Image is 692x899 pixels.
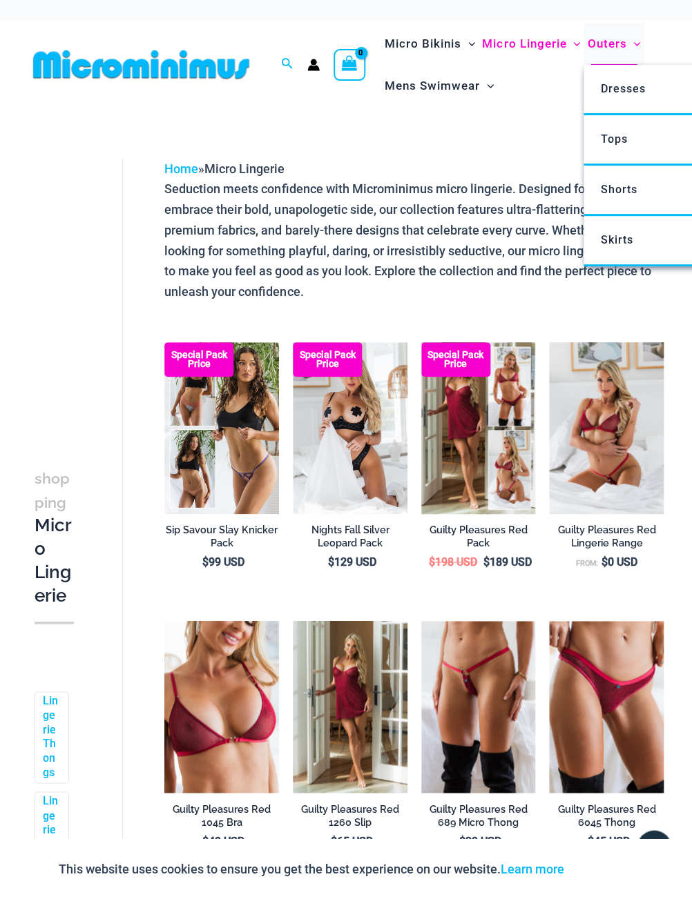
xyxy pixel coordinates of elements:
[600,233,633,246] span: Skirts
[164,179,664,302] p: Seduction meets confidence with Microminimus micro lingerie. Designed for those who embrace their...
[35,466,74,608] h3: Micro Lingerie
[600,183,637,196] span: Shorts
[281,56,294,73] a: Search icon link
[202,555,244,569] bdi: 99 USD
[35,470,70,511] span: shopping
[549,802,664,833] a: Guilty Pleasures Red 6045 Thong
[602,555,637,569] bdi: 0 USD
[293,621,407,793] a: Guilty Pleasures Red 1260 Slip 01Guilty Pleasures Red 1260 Slip 02Guilty Pleasures Red 1260 Slip 02
[202,834,209,847] span: $
[331,834,373,847] bdi: 65 USD
[385,68,480,103] span: Mens Swimwear
[549,524,664,549] h2: Guilty Pleasures Red Lingerie Range
[293,524,407,549] h2: Nights Fall Silver Leopard Pack
[459,834,465,847] span: $
[421,524,536,549] h2: Guilty Pleasures Red Pack
[327,555,334,569] span: $
[576,559,598,568] span: From:
[421,621,536,793] a: Guilty Pleasures Red 689 Micro 01Guilty Pleasures Red 689 Micro 02Guilty Pleasures Red 689 Micro 02
[293,621,407,793] img: Guilty Pleasures Red 1260 Slip 01
[43,794,58,880] a: Lingerie Packs
[501,861,564,876] a: Learn more
[421,802,536,828] h2: Guilty Pleasures Red 689 Micro Thong
[421,342,536,514] a: Guilty Pleasures Red Collection Pack F Guilty Pleasures Red Collection Pack BGuilty Pleasures Red...
[549,621,664,793] a: Guilty Pleasures Red 6045 Thong 01Guilty Pleasures Red 6045 Thong 02Guilty Pleasures Red 6045 Tho...
[334,49,365,81] a: View Shopping Cart, empty
[307,59,320,71] a: Account icon link
[428,555,477,569] bdi: 198 USD
[549,342,664,514] img: Guilty Pleasures Red 1045 Bra 689 Micro 05
[293,524,407,555] a: Nights Fall Silver Leopard Pack
[164,802,279,833] a: Guilty Pleasures Red 1045 Bra
[164,161,285,176] span: »
[164,802,279,828] h2: Guilty Pleasures Red 1045 Bra
[549,524,664,555] a: Guilty Pleasures Red Lingerie Range
[482,26,566,61] span: Micro Lingerie
[549,802,664,828] h2: Guilty Pleasures Red 6045 Thong
[164,621,279,793] a: Guilty Pleasures Red 1045 Bra 01Guilty Pleasures Red 1045 Bra 02Guilty Pleasures Red 1045 Bra 02
[293,802,407,828] h2: Guilty Pleasures Red 1260 Slip
[331,834,337,847] span: $
[479,23,584,65] a: Micro LingerieMenu ToggleMenu Toggle
[293,350,362,368] b: Special Pack Price
[587,26,626,61] span: Outers
[602,555,608,569] span: $
[59,858,564,879] p: This website uses cookies to ensure you get the best experience on our website.
[587,834,593,847] span: $
[566,26,580,61] span: Menu Toggle
[164,524,279,549] h2: Sip Savour Slay Knicker Pack
[600,132,627,146] span: Tops
[428,555,434,569] span: $
[421,342,536,514] img: Guilty Pleasures Red Collection Pack F
[385,26,461,61] span: Micro Bikinis
[293,802,407,833] a: Guilty Pleasures Red 1260 Slip
[164,524,279,555] a: Sip Savour Slay Knicker Pack
[164,342,279,514] a: Collection Pack (9) Collection Pack b (5)Collection Pack b (5)
[483,555,489,569] span: $
[421,524,536,555] a: Guilty Pleasures Red Pack
[381,23,479,65] a: Micro BikinisMenu ToggleMenu Toggle
[421,802,536,833] a: Guilty Pleasures Red 689 Micro Thong
[164,350,233,368] b: Special Pack Price
[381,65,497,107] a: Mens SwimwearMenu ToggleMenu Toggle
[28,49,255,80] img: MM SHOP LOGO FLAT
[43,694,58,780] a: Lingerie Thongs
[480,68,494,103] span: Menu Toggle
[461,26,475,61] span: Menu Toggle
[202,834,244,847] bdi: 49 USD
[204,161,285,176] span: Micro Lingerie
[379,21,664,109] nav: Site Navigation
[202,555,209,569] span: $
[164,161,198,176] a: Home
[626,26,640,61] span: Menu Toggle
[459,834,501,847] bdi: 39 USD
[549,621,664,793] img: Guilty Pleasures Red 6045 Thong 01
[293,342,407,514] a: Nights Fall Silver Leopard 1036 Bra 6046 Thong 09v2 Nights Fall Silver Leopard 1036 Bra 6046 Thon...
[549,342,664,514] a: Guilty Pleasures Red 1045 Bra 689 Micro 05Guilty Pleasures Red 1045 Bra 689 Micro 06Guilty Pleasu...
[483,555,531,569] bdi: 189 USD
[584,23,644,65] a: OutersMenu ToggleMenu Toggle
[421,621,536,793] img: Guilty Pleasures Red 689 Micro 01
[35,148,159,424] iframe: TrustedSite Certified
[600,82,645,95] span: Dresses
[164,621,279,793] img: Guilty Pleasures Red 1045 Bra 01
[327,555,376,569] bdi: 129 USD
[421,350,490,368] b: Special Pack Price
[164,342,279,514] img: Collection Pack (9)
[293,342,407,514] img: Nights Fall Silver Leopard 1036 Bra 6046 Thong 09v2
[575,852,633,885] button: Accept
[587,834,629,847] bdi: 45 USD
